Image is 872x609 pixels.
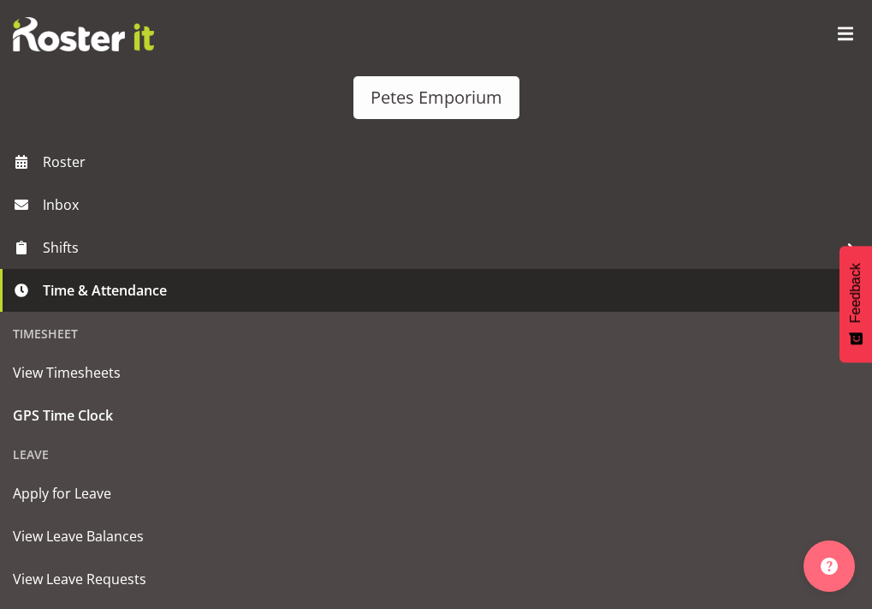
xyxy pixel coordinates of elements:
span: View Timesheets [13,360,859,385]
span: View Leave Balances [13,523,859,549]
span: Feedback [848,263,863,323]
a: View Leave Balances [4,515,868,558]
button: Feedback - Show survey [839,246,872,362]
a: Apply for Leave [4,472,868,515]
div: Timesheet [4,316,868,351]
span: Time & Attendance [43,278,838,303]
a: View Timesheets [4,351,868,394]
span: Inbox [43,192,863,218]
span: View Leave Requests [13,566,859,592]
span: Shifts [43,235,838,260]
img: help-xxl-2.png [821,558,838,575]
img: Rosterit website logo [13,17,154,51]
span: GPS Time Clock [13,403,859,428]
div: Leave [4,437,868,472]
a: GPS Time Clock [4,394,868,437]
span: Apply for Leave [13,481,859,506]
a: View Leave Requests [4,558,868,600]
div: Petes Emporium [371,85,502,110]
span: Roster [43,149,863,175]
